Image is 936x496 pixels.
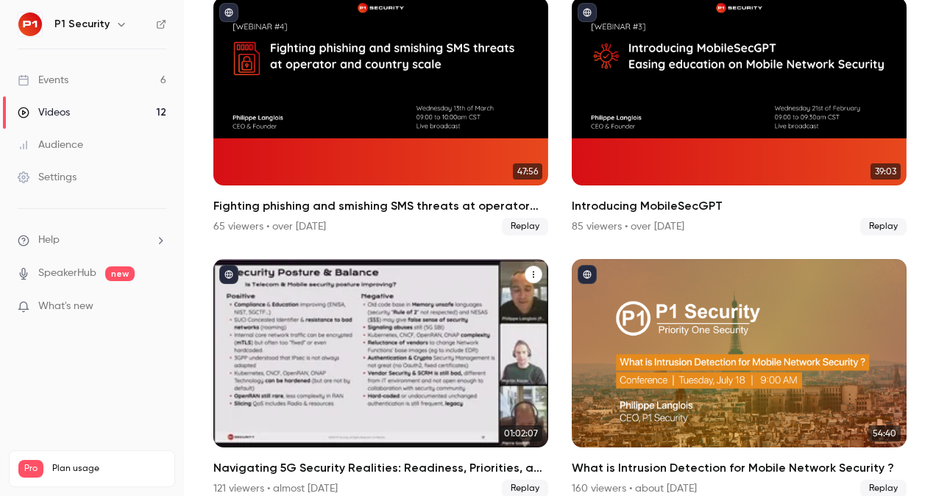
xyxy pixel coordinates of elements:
[219,265,238,284] button: published
[38,266,96,281] a: SpeakerHub
[18,105,70,120] div: Videos
[213,459,548,477] h2: Navigating 5G Security Realities: Readiness, Priorities, and Market Insights
[578,3,597,22] button: published
[572,197,907,215] h2: Introducing MobileSecGPT
[572,481,697,496] div: 160 viewers • about [DATE]
[18,170,77,185] div: Settings
[868,425,901,442] span: 54:40
[149,300,166,313] iframe: Noticeable Trigger
[860,218,907,235] span: Replay
[513,163,542,180] span: 47:56
[578,265,597,284] button: published
[54,17,110,32] h6: P1 Security
[52,463,166,475] span: Plan usage
[213,481,338,496] div: 121 viewers • almost [DATE]
[871,163,901,180] span: 39:03
[105,266,135,281] span: new
[38,233,60,248] span: Help
[213,219,326,234] div: 65 viewers • over [DATE]
[18,460,43,478] span: Pro
[38,299,93,314] span: What's new
[18,13,42,36] img: P1 Security
[502,218,548,235] span: Replay
[213,197,548,215] h2: Fighting phishing and smishing SMS threats at operator and country scale
[572,219,684,234] div: 85 viewers • over [DATE]
[219,3,238,22] button: published
[500,425,542,442] span: 01:02:07
[18,73,68,88] div: Events
[18,138,83,152] div: Audience
[572,459,907,477] h2: What is Intrusion Detection for Mobile Network Security ?
[18,233,166,248] li: help-dropdown-opener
